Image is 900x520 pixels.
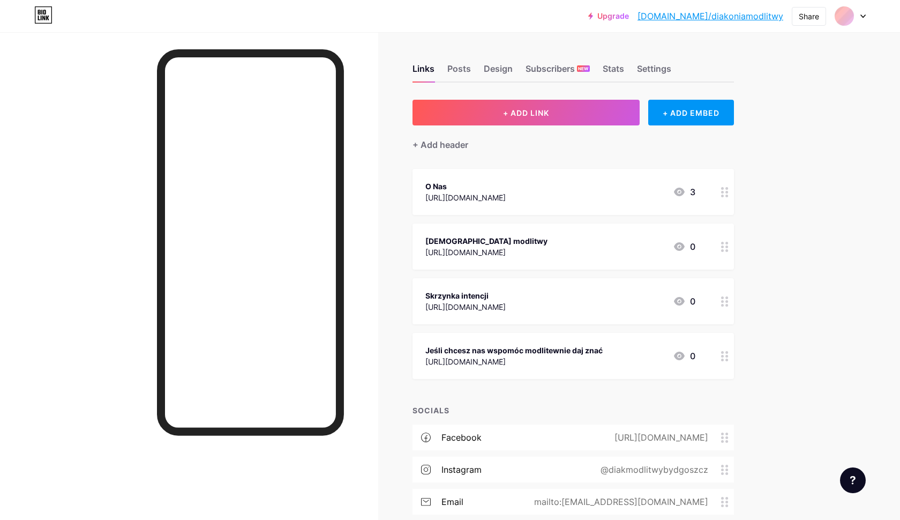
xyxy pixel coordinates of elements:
a: Upgrade [588,12,629,20]
div: Skrzynka intencji [425,290,506,301]
div: [URL][DOMAIN_NAME] [597,431,721,444]
div: [URL][DOMAIN_NAME] [425,356,603,367]
a: [DOMAIN_NAME]/diakoniamodlitwy [637,10,783,23]
div: Share [799,11,819,22]
div: Posts [447,62,471,81]
div: [URL][DOMAIN_NAME] [425,301,506,313]
div: SOCIALS [412,405,734,416]
div: + ADD EMBED [648,100,733,125]
div: facebook [441,431,482,444]
span: NEW [578,65,588,72]
div: Stats [603,62,624,81]
div: instagram [441,463,482,476]
div: O Nas [425,181,506,192]
div: 3 [673,185,695,198]
div: + Add header [412,138,468,151]
div: Design [484,62,513,81]
div: mailto:[EMAIL_ADDRESS][DOMAIN_NAME] [517,495,721,508]
div: email [441,495,463,508]
div: Settings [637,62,671,81]
div: 0 [673,350,695,362]
div: Jeśli chcesz nas wspomóc modlitewnie daj znać [425,345,603,356]
div: 0 [673,240,695,253]
button: + ADD LINK [412,100,640,125]
div: Subscribers [526,62,590,81]
div: Links [412,62,434,81]
div: [URL][DOMAIN_NAME] [425,247,547,258]
div: @diakmodlitwybydgoszcz [583,463,721,476]
span: + ADD LINK [503,108,549,117]
div: [URL][DOMAIN_NAME] [425,192,506,203]
div: [DEMOGRAPHIC_DATA] modlitwy [425,235,547,247]
div: 0 [673,295,695,308]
